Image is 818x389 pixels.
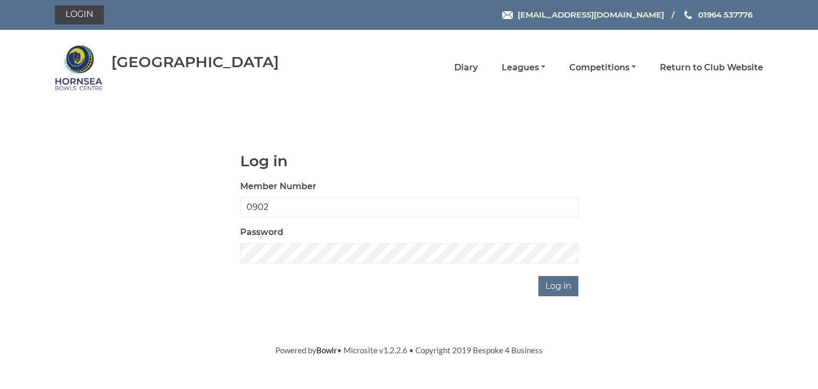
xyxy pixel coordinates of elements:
a: Competitions [569,62,636,74]
label: Member Number [240,180,316,193]
a: Email [EMAIL_ADDRESS][DOMAIN_NAME] [502,9,664,21]
input: Log in [538,276,578,296]
a: Login [55,5,104,25]
span: [EMAIL_ADDRESS][DOMAIN_NAME] [518,10,664,20]
div: [GEOGRAPHIC_DATA] [111,54,279,70]
h1: Log in [240,153,578,169]
a: Leagues [502,62,545,74]
a: Phone us 01964 537776 [683,9,752,21]
a: Return to Club Website [660,62,763,74]
a: Diary [454,62,478,74]
img: Phone us [684,11,692,19]
img: Hornsea Bowls Centre [55,44,103,92]
img: Email [502,11,513,19]
span: 01964 537776 [698,10,752,20]
a: Bowlr [316,345,337,355]
label: Password [240,226,283,239]
span: Powered by • Microsite v1.2.2.6 • Copyright 2019 Bespoke 4 Business [275,345,543,355]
